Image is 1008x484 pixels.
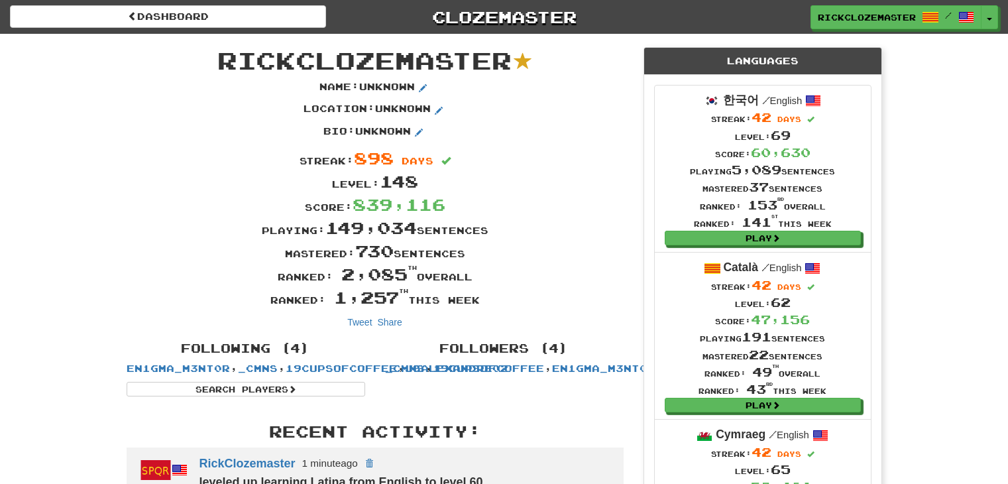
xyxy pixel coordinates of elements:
[751,312,810,327] span: 47,156
[772,364,779,369] sup: th
[742,215,778,229] span: 141
[117,263,634,286] div: Ranked: overall
[304,102,447,118] p: Location : Unknown
[690,109,835,126] div: Streak:
[752,278,771,292] span: 42
[723,93,759,107] strong: 한국어
[748,198,784,212] span: 153
[761,261,769,273] span: /
[807,284,814,291] span: Streak includes today.
[117,239,634,263] div: Mastered: sentences
[117,216,634,239] div: Playing: sentences
[699,328,826,345] div: Playing sentences
[408,265,417,271] sup: th
[127,363,230,374] a: En1gma_M3nt0r
[375,335,634,375] div: , , ,
[385,342,624,355] h4: Followers (4)
[644,48,881,75] div: Languages
[771,128,791,143] span: 69
[771,462,791,477] span: 65
[762,94,770,106] span: /
[325,217,417,237] span: 149,034
[127,342,365,355] h4: Following (4)
[117,147,634,170] div: Streak:
[752,110,771,125] span: 42
[690,127,835,144] div: Level:
[690,144,835,161] div: Score:
[385,363,425,374] a: _cmns
[766,382,773,387] sup: rd
[117,286,634,309] div: Ranked: this week
[752,445,771,459] span: 42
[777,282,801,291] span: days
[127,423,624,440] h3: Recent Activity:
[771,214,778,219] sup: st
[334,287,408,307] span: 1,257
[699,276,826,294] div: Streak:
[807,451,814,458] span: Streak includes today.
[742,330,771,344] span: 191
[353,194,445,214] span: 839,116
[117,193,634,216] div: Score:
[699,381,826,398] div: Ranked: this week
[699,444,826,461] div: Streak:
[762,95,803,106] small: English
[818,11,916,23] span: RickClozemaster
[777,450,801,458] span: days
[690,213,835,231] div: Ranked: this week
[199,456,296,469] a: RickClozemaster
[117,170,634,193] div: Level:
[716,428,765,441] strong: Cymraeg
[238,363,278,374] a: _cmns
[749,180,769,194] span: 37
[699,294,826,311] div: Level:
[355,241,394,261] span: 730
[552,363,655,374] a: En1gma_M3nt0r
[746,382,773,396] span: 43
[433,363,544,374] a: 19cupsofcoffee
[217,46,512,74] span: RickClozemaster
[665,231,861,245] a: Play
[723,261,758,274] strong: Català
[399,288,408,294] sup: th
[380,171,418,191] span: 148
[732,162,781,177] span: 5,089
[771,295,791,310] span: 62
[807,116,814,123] span: Streak includes today.
[323,125,427,141] p: Bio : Unknown
[402,155,433,166] span: days
[10,5,326,28] a: Dashboard
[751,145,811,160] span: 60,630
[690,161,835,178] div: Playing sentences
[346,5,662,29] a: Clozemaster
[127,382,365,396] a: Search Players
[690,178,835,196] div: Mastered sentences
[341,264,417,284] span: 2,085
[749,347,769,362] span: 22
[777,115,801,123] span: days
[347,317,372,328] a: Tweet
[945,11,952,20] span: /
[761,263,802,273] small: English
[777,197,784,202] sup: rd
[117,335,375,396] div: , , ,
[699,346,826,363] div: Mastered sentences
[769,430,809,440] small: English
[699,461,826,478] div: Level:
[665,398,861,412] a: Play
[699,311,826,328] div: Score:
[354,148,394,168] span: 898
[286,363,397,374] a: 19cupsofcoffee
[699,363,826,381] div: Ranked: overall
[769,428,777,440] span: /
[690,196,835,213] div: Ranked: overall
[752,365,779,379] span: 49
[302,457,358,469] small: 1 minute ago
[377,317,402,328] a: Share
[319,80,431,96] p: Name : Unknown
[811,5,981,29] a: RickClozemaster /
